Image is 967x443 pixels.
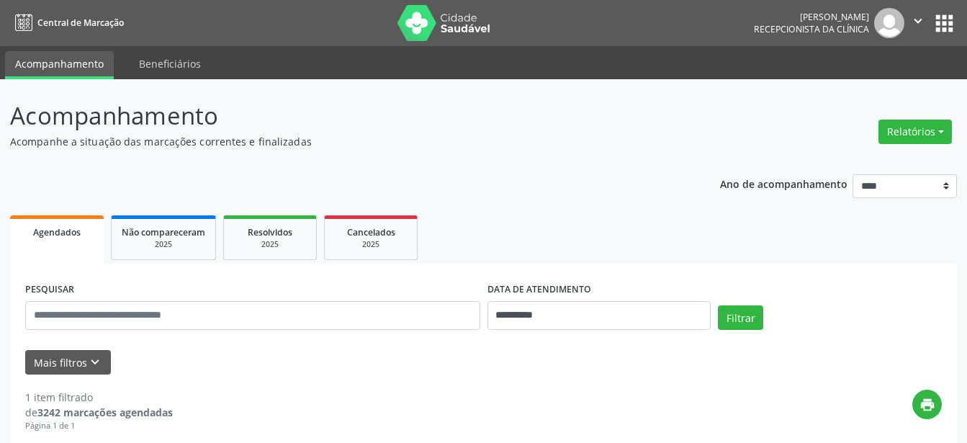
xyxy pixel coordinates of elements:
[25,279,74,301] label: PESQUISAR
[912,390,942,419] button: print
[487,279,591,301] label: DATA DE ATENDIMENTO
[754,11,869,23] div: [PERSON_NAME]
[10,134,673,149] p: Acompanhe a situação das marcações correntes e finalizadas
[5,51,114,79] a: Acompanhamento
[234,239,306,250] div: 2025
[10,11,124,35] a: Central de Marcação
[919,397,935,413] i: print
[718,305,763,330] button: Filtrar
[874,8,904,38] img: img
[122,239,205,250] div: 2025
[33,226,81,238] span: Agendados
[25,390,173,405] div: 1 item filtrado
[25,405,173,420] div: de
[904,8,932,38] button: 
[347,226,395,238] span: Cancelados
[87,354,103,370] i: keyboard_arrow_down
[754,23,869,35] span: Recepcionista da clínica
[910,13,926,29] i: 
[25,420,173,432] div: Página 1 de 1
[129,51,211,76] a: Beneficiários
[878,120,952,144] button: Relatórios
[248,226,292,238] span: Resolvidos
[25,350,111,375] button: Mais filtroskeyboard_arrow_down
[10,98,673,134] p: Acompanhamento
[932,11,957,36] button: apps
[122,226,205,238] span: Não compareceram
[335,239,407,250] div: 2025
[37,406,173,419] strong: 3242 marcações agendadas
[37,17,124,29] span: Central de Marcação
[720,174,847,192] p: Ano de acompanhamento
